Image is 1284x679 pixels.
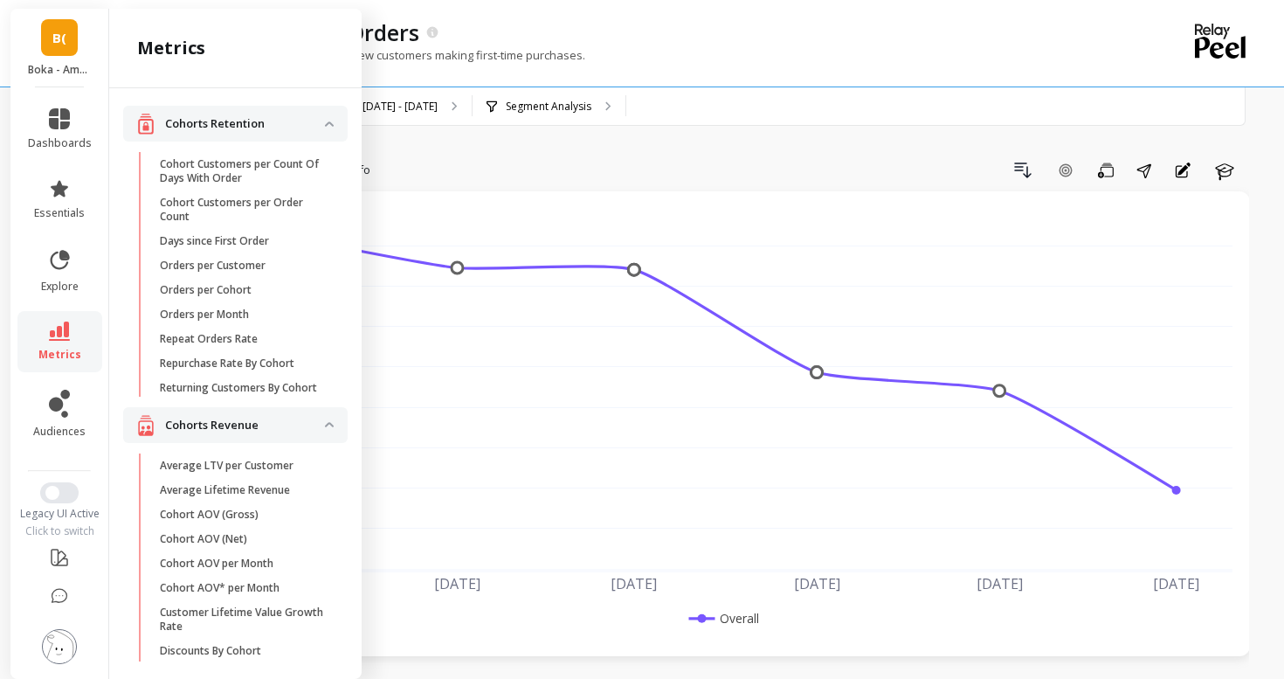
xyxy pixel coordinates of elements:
[160,357,294,371] p: Repurchase Rate By Cohort
[160,532,247,546] p: Cohort AOV (Net)
[41,280,79,294] span: explore
[160,259,266,273] p: Orders per Customer
[10,507,109,521] div: Legacy UI Active
[160,308,249,322] p: Orders per Month
[28,63,92,77] p: Boka - Amazon (Essor)
[165,417,325,434] p: Cohorts Revenue
[137,113,155,135] img: navigation item icon
[160,196,327,224] p: Cohort Customers per Order Count
[160,557,273,571] p: Cohort AOV per Month
[160,381,317,395] p: Returning Customers By Cohort
[42,629,77,664] img: profile picture
[325,121,334,127] img: down caret icon
[137,414,155,436] img: navigation item icon
[40,482,79,503] button: Switch to New UI
[34,206,85,220] span: essentials
[10,524,109,538] div: Click to switch
[325,422,334,427] img: down caret icon
[160,459,293,473] p: Average LTV per Customer
[160,283,252,297] p: Orders per Cohort
[33,425,86,439] span: audiences
[147,47,585,63] p: The number of orders placed by new customers making first-time purchases.
[137,36,205,60] h2: metrics
[160,157,327,185] p: Cohort Customers per Count Of Days With Order
[160,644,261,658] p: Discounts By Cohort
[160,332,258,346] p: Repeat Orders Rate
[160,483,290,497] p: Average Lifetime Revenue
[165,115,325,133] p: Cohorts Retention
[160,606,327,634] p: Customer Lifetime Value Growth Rate
[28,136,92,150] span: dashboards
[160,508,259,522] p: Cohort AOV (Gross)
[506,100,591,114] p: Segment Analysis
[52,28,66,48] span: B(
[38,348,81,362] span: metrics
[160,581,280,595] p: Cohort AOV* per Month
[160,234,269,248] p: Days since First Order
